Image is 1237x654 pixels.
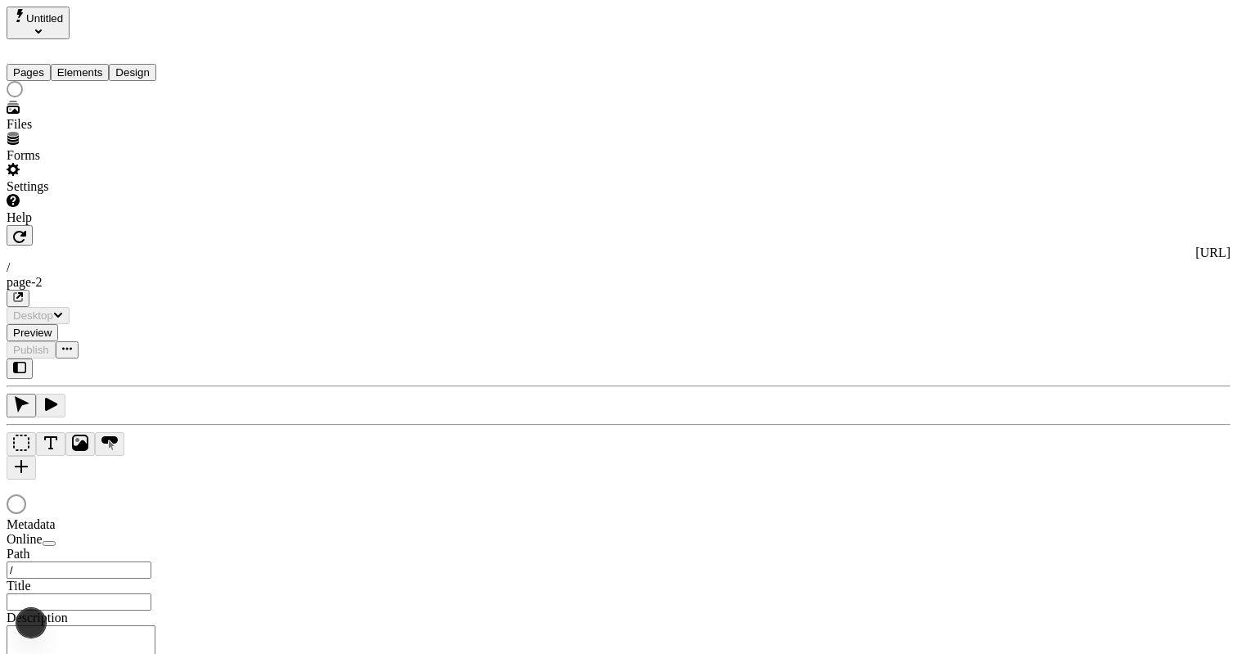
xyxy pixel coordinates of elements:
[7,7,70,39] button: Select site
[7,307,70,324] button: Desktop
[26,12,63,25] span: Untitled
[51,64,110,81] button: Elements
[7,547,29,561] span: Path
[7,341,56,359] button: Publish
[109,64,156,81] button: Design
[7,148,203,163] div: Forms
[13,344,49,356] span: Publish
[7,260,1230,275] div: /
[7,275,1230,290] div: page-2
[7,64,51,81] button: Pages
[95,432,124,456] button: Button
[7,210,203,225] div: Help
[7,246,1230,260] div: [URL]
[13,327,52,339] span: Preview
[65,432,95,456] button: Image
[7,324,58,341] button: Preview
[7,517,203,532] div: Metadata
[36,432,65,456] button: Text
[7,432,36,456] button: Box
[7,579,31,593] span: Title
[7,179,203,194] div: Settings
[7,532,43,546] span: Online
[13,309,53,322] span: Desktop
[7,611,68,625] span: Description
[7,117,203,132] div: Files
